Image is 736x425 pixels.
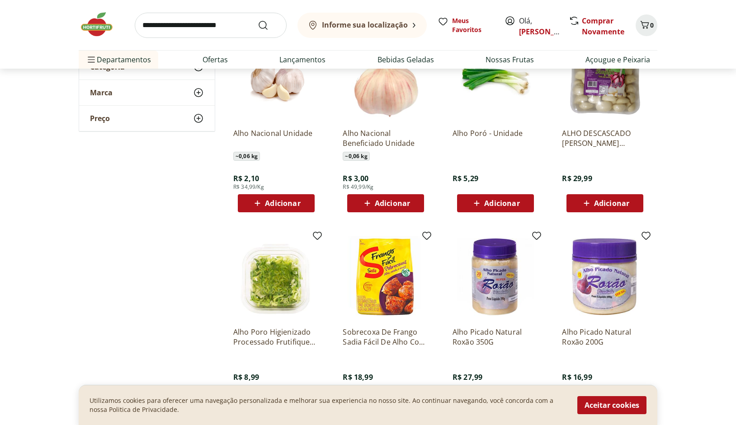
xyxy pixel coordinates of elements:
button: Adicionar [238,194,315,212]
a: Sobrecoxa De Frango Sadia Fácil De Alho Com Cebola Congelada 800G [343,327,429,347]
img: Alho Poró - Unidade [453,35,538,121]
a: [PERSON_NAME] [519,27,578,37]
span: R$ 18,99 [343,372,373,382]
span: Adicionar [484,200,519,207]
span: R$ 8,99 [233,372,259,382]
button: Adicionar [566,194,643,212]
span: Adicionar [265,200,300,207]
button: Menu [86,49,97,70]
a: Alho Nacional Beneficiado Unidade [343,128,429,148]
button: Adicionar [457,194,534,212]
a: Meus Favoritos [438,16,494,34]
p: Utilizamos cookies para oferecer uma navegação personalizada e melhorar sua experiencia no nosso ... [90,396,566,414]
button: Aceitar cookies [577,396,646,414]
a: Bebidas Geladas [377,54,434,65]
span: Departamentos [86,49,151,70]
span: Preço [90,114,110,123]
img: Sobrecoxa De Frango Sadia Fácil De Alho Com Cebola Congelada 800G [343,234,429,320]
a: Lançamentos [279,54,326,65]
span: R$ 49,99/Kg [343,183,373,191]
a: Açougue e Peixaria [585,54,650,65]
a: Alho Poró - Unidade [453,128,538,148]
a: Alho Picado Natural Roxão 200G [562,327,648,347]
b: Informe sua localização [322,20,408,30]
a: Nossas Frutas [486,54,534,65]
button: Carrinho [636,14,657,36]
span: Meus Favoritos [452,16,494,34]
input: search [135,13,287,38]
span: R$ 29,99 [562,173,592,183]
img: Alho Nacional Beneficiado Unidade [343,35,429,121]
span: R$ 16,99 [562,372,592,382]
span: Marca [90,88,113,97]
img: Hortifruti [79,11,124,38]
button: Marca [79,80,215,105]
img: Alho Picado Natural Roxão 200G [562,234,648,320]
a: ALHO DESCASCADO [PERSON_NAME] SELECIONADO 300G [562,128,648,148]
span: Olá, [519,15,559,37]
a: Comprar Novamente [582,16,624,37]
span: R$ 27,99 [453,372,482,382]
a: Alho Picado Natural Roxão 350G [453,327,538,347]
a: Alho Nacional Unidade [233,128,319,148]
span: Adicionar [594,200,629,207]
span: ~ 0,06 kg [233,152,260,161]
span: R$ 3,00 [343,173,368,183]
a: Alho Poro Higienizado Processado Frutifique 110g [233,327,319,347]
button: Informe sua localização [297,13,427,38]
span: Categoria [90,62,125,71]
span: 0 [650,21,654,29]
span: ~ 0,06 kg [343,152,369,161]
a: Ofertas [203,54,228,65]
img: ALHO DESCASCADO RAYKA SELECIONADO 300G [562,35,648,121]
img: Alho Nacional Unidade [233,35,319,121]
span: R$ 5,29 [453,173,478,183]
button: Submit Search [258,20,279,31]
img: Alho Poro Higienizado Processado Frutifique 110g [233,234,319,320]
button: Preço [79,106,215,131]
button: Adicionar [347,194,424,212]
img: Alho Picado Natural Roxão 350G [453,234,538,320]
span: R$ 34,99/Kg [233,183,264,191]
span: R$ 2,10 [233,173,259,183]
span: Adicionar [375,200,410,207]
